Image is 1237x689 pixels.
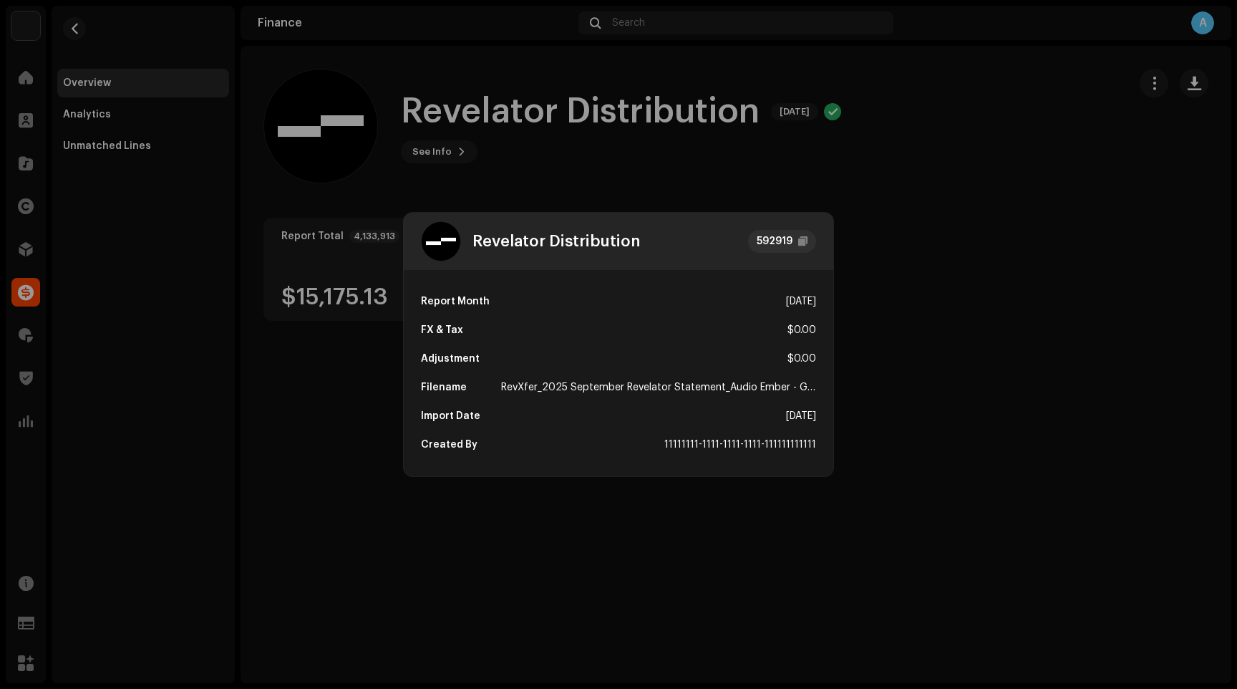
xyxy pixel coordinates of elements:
div: FX & Tax [421,316,463,344]
div: Revelator Distribution [472,233,640,250]
div: Filename [421,373,467,402]
div: [DATE] [786,287,816,316]
div: RevXfer_2025 September Revelator Statement_Audio Ember - GenreLofi_Audio Ember Ltd..zip [501,373,816,402]
div: Adjustment [421,344,480,373]
div: Created By [421,430,477,459]
div: Import Date [421,402,480,430]
div: 11111111-1111-1111-1111-111111111111 [664,430,816,459]
div: 592919 [757,233,792,250]
div: Report Month [421,287,490,316]
div: $0.00 [787,316,816,344]
div: [DATE] [786,402,816,430]
div: $0.00 [787,344,816,373]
